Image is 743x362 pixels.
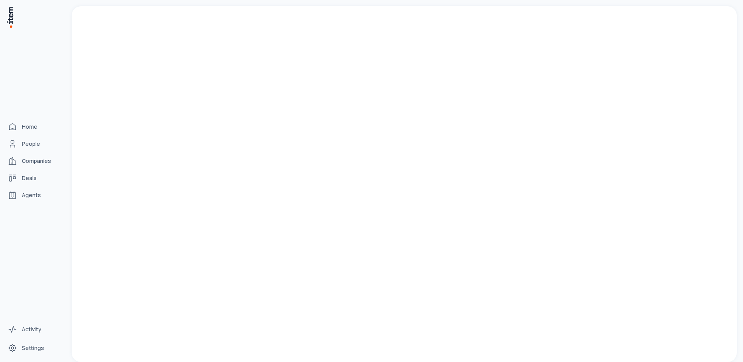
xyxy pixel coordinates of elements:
[5,187,64,203] a: Agents
[5,136,64,152] a: People
[6,6,14,28] img: Item Brain Logo
[22,157,51,165] span: Companies
[5,170,64,186] a: Deals
[22,325,41,333] span: Activity
[22,140,40,148] span: People
[5,340,64,356] a: Settings
[22,123,37,131] span: Home
[5,119,64,135] a: Home
[5,153,64,169] a: Companies
[22,344,44,352] span: Settings
[22,174,37,182] span: Deals
[22,191,41,199] span: Agents
[5,322,64,337] a: Activity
